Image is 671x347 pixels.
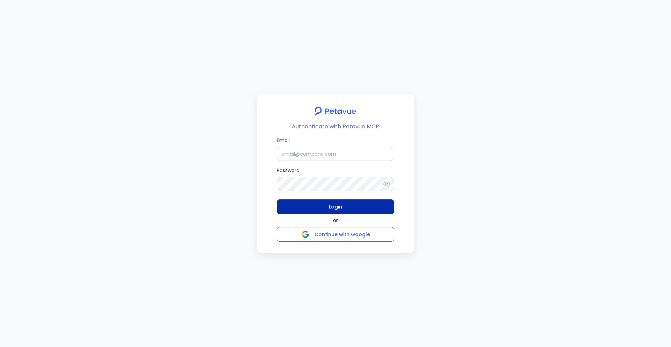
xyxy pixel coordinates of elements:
[277,167,394,191] label: Password
[277,227,394,242] button: Continue with Google
[333,217,338,224] span: or
[277,199,394,214] button: Login
[310,103,361,120] img: petavue logo
[315,231,370,238] span: Continue with Google
[277,147,394,161] input: Email
[277,177,394,191] input: Password
[277,136,394,161] label: Email
[292,122,379,131] p: Authenticate with Petavue MCP
[329,202,342,212] span: Login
